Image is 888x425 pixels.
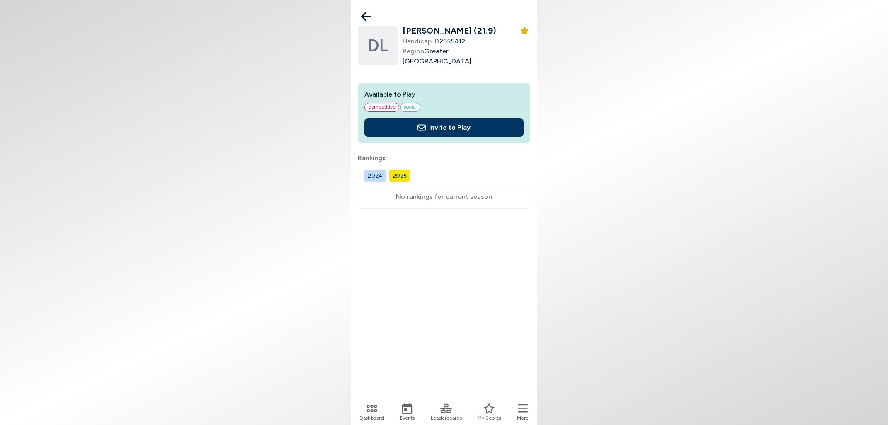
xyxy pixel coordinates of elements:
span: Dashboard [360,414,384,422]
span: Greater [GEOGRAPHIC_DATA] [403,46,519,66]
h2: Available to Play [364,89,524,99]
button: 2025 [389,170,410,182]
div: Manage your account [364,170,530,182]
span: Leaderboards [431,414,462,422]
span: DL [368,33,388,58]
button: 2024 [364,170,386,182]
a: My Scores [478,403,501,422]
h2: [PERSON_NAME] (21.9) [403,25,519,36]
button: Invite to Play [364,118,524,137]
a: Dashboard [360,403,384,422]
span: 2555412 [403,36,519,46]
span: More [517,414,528,422]
a: Events [400,403,415,422]
span: Events [400,414,415,422]
button: More [517,403,528,422]
span: Handicap ID [403,37,439,45]
p: No rankings for current season [358,185,530,208]
a: Leaderboards [431,403,462,422]
span: My Scores [478,414,501,422]
label: Rankings [358,153,530,163]
span: Region [403,47,424,55]
span: competitive [364,103,399,112]
span: social [400,103,420,112]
